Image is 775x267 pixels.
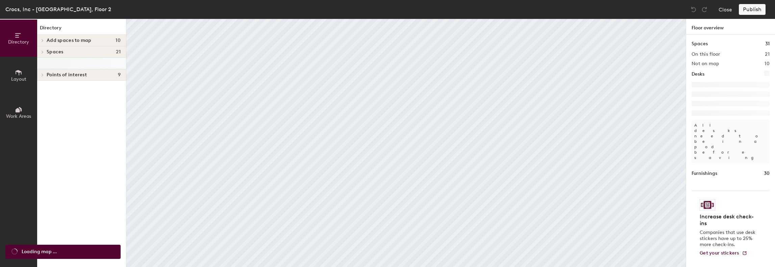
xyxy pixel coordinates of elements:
span: Points of interest [47,72,87,78]
canvas: Map [126,19,686,267]
h1: Directory [37,24,126,35]
img: Sticker logo [700,199,715,211]
h2: 10 [765,61,770,66]
h1: Floor overview [686,19,775,35]
img: Undo [690,6,697,13]
h1: Furnishings [692,170,717,177]
span: Directory [8,39,29,45]
div: Crocs, Inc - [GEOGRAPHIC_DATA], Floor 2 [5,5,111,14]
a: Get your stickers [700,250,747,256]
span: Spaces [47,49,64,55]
span: Layout [11,76,26,82]
h1: Desks [692,71,704,78]
p: All desks need to be in a pod before saving [692,120,770,163]
button: Close [719,4,732,15]
span: Add spaces to map [47,38,92,43]
h1: 31 [765,40,770,48]
span: Get your stickers [700,250,739,256]
h2: On this floor [692,52,720,57]
h1: 30 [764,170,770,177]
h1: Spaces [692,40,708,48]
span: Loading map ... [22,248,57,256]
img: Redo [701,6,708,13]
h4: Increase desk check-ins [700,213,757,227]
span: 9 [118,72,121,78]
h2: 21 [765,52,770,57]
h2: Not on map [692,61,719,66]
span: 10 [116,38,121,43]
span: Work Areas [6,113,31,119]
span: 21 [116,49,121,55]
p: Companies that use desk stickers have up to 25% more check-ins. [700,230,757,248]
